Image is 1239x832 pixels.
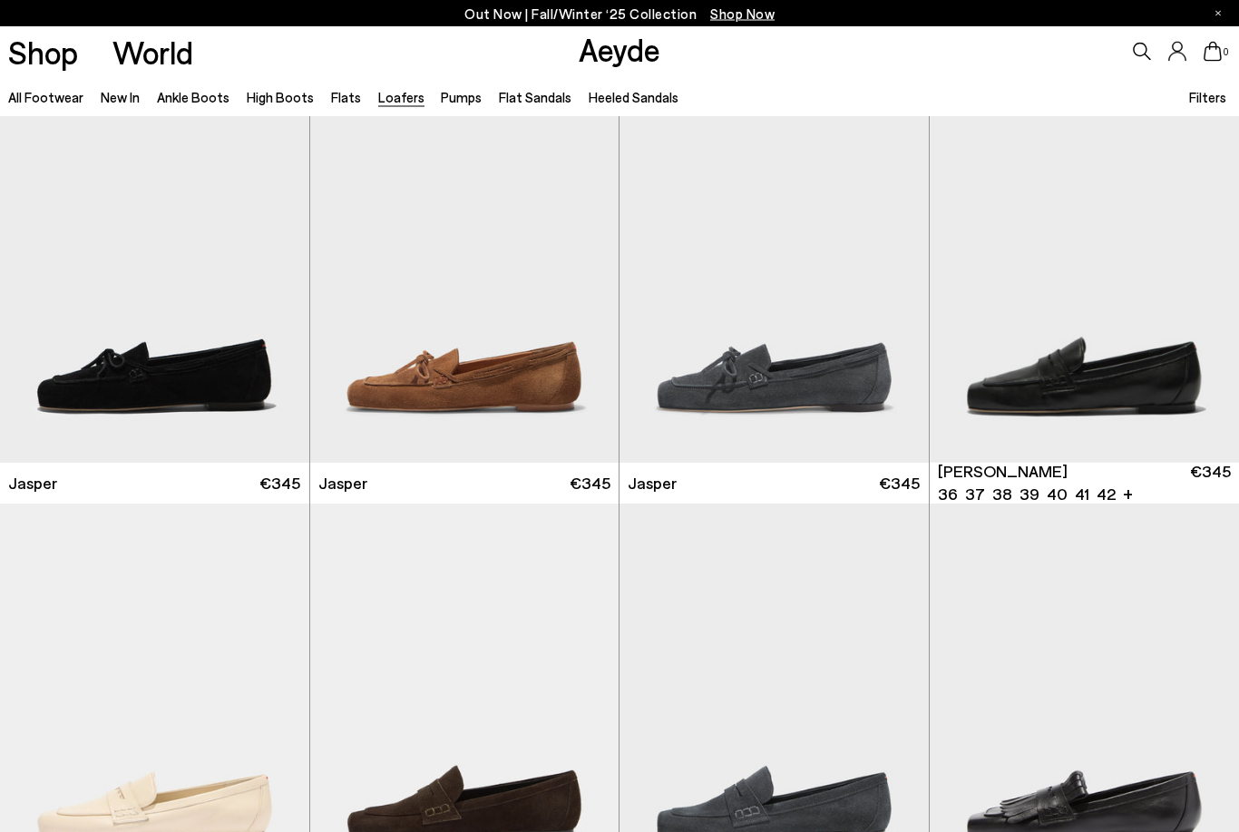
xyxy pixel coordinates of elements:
[619,74,929,463] img: Jasper Moccasin Loafers
[378,89,424,105] a: Loafers
[992,484,1012,506] li: 38
[938,461,1068,484] span: [PERSON_NAME]
[619,464,929,504] a: Jasper €345
[112,36,193,68] a: World
[879,473,920,495] span: €345
[1075,484,1089,506] li: 41
[464,3,775,25] p: Out Now | Fall/Winter ‘25 Collection
[1189,89,1226,105] span: Filters
[318,473,367,495] span: Jasper
[589,89,678,105] a: Heeled Sandals
[441,89,482,105] a: Pumps
[579,30,660,68] a: Aeyde
[1123,482,1133,506] li: +
[8,36,78,68] a: Shop
[570,473,610,495] span: €345
[247,89,314,105] a: High Boots
[259,473,300,495] span: €345
[157,89,229,105] a: Ankle Boots
[938,484,958,506] li: 36
[1097,484,1116,506] li: 42
[101,89,140,105] a: New In
[1190,461,1231,506] span: €345
[331,89,361,105] a: Flats
[8,473,57,495] span: Jasper
[938,484,1110,506] ul: variant
[1204,42,1222,62] a: 0
[1222,47,1231,57] span: 0
[499,89,571,105] a: Flat Sandals
[310,74,619,463] img: Jasper Moccasin Loafers
[1019,484,1039,506] li: 39
[628,473,677,495] span: Jasper
[965,484,985,506] li: 37
[710,5,775,22] span: Navigate to /collections/new-in
[1047,484,1068,506] li: 40
[310,464,619,504] a: Jasper €345
[8,89,83,105] a: All Footwear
